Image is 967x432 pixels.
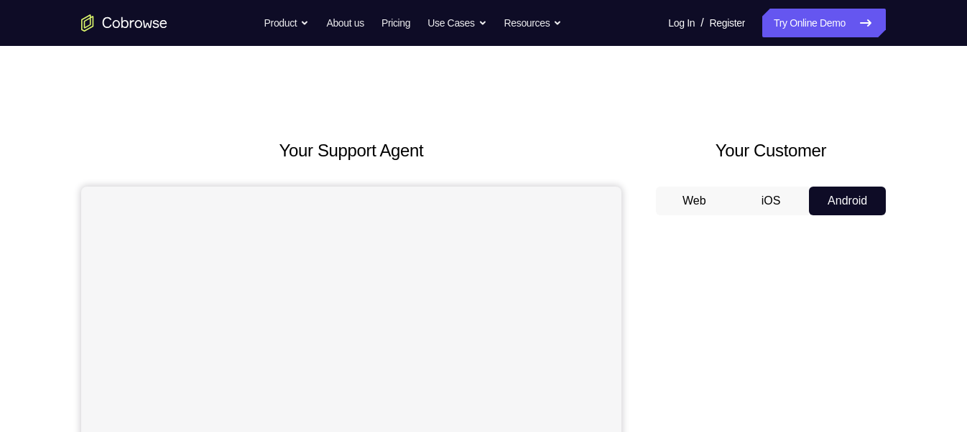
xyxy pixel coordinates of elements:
[381,9,410,37] a: Pricing
[762,9,886,37] a: Try Online Demo
[427,9,486,37] button: Use Cases
[656,187,733,215] button: Web
[668,9,695,37] a: Log In
[504,9,563,37] button: Resources
[700,14,703,32] span: /
[809,187,886,215] button: Android
[710,9,745,37] a: Register
[81,138,621,164] h2: Your Support Agent
[656,138,886,164] h2: Your Customer
[326,9,364,37] a: About us
[733,187,810,215] button: iOS
[81,14,167,32] a: Go to the home page
[264,9,310,37] button: Product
